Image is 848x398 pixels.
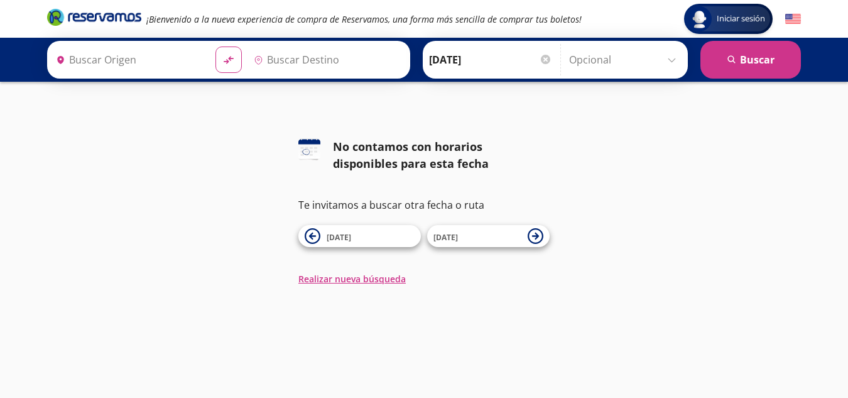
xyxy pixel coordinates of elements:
[47,8,141,30] a: Brand Logo
[327,232,351,243] span: [DATE]
[785,11,801,27] button: English
[429,44,552,75] input: Elegir Fecha
[47,8,141,26] i: Brand Logo
[298,272,406,285] button: Realizar nueva búsqueda
[712,13,770,25] span: Iniciar sesión
[333,138,550,172] div: No contamos con horarios disponibles para esta fecha
[146,13,582,25] em: ¡Bienvenido a la nueva experiencia de compra de Reservamos, una forma más sencilla de comprar tus...
[51,44,205,75] input: Buscar Origen
[427,225,550,247] button: [DATE]
[298,197,550,213] p: Te invitamos a buscar otra fecha o ruta
[249,44,403,75] input: Buscar Destino
[433,232,458,243] span: [DATE]
[700,41,801,79] button: Buscar
[569,44,682,75] input: Opcional
[298,225,421,247] button: [DATE]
